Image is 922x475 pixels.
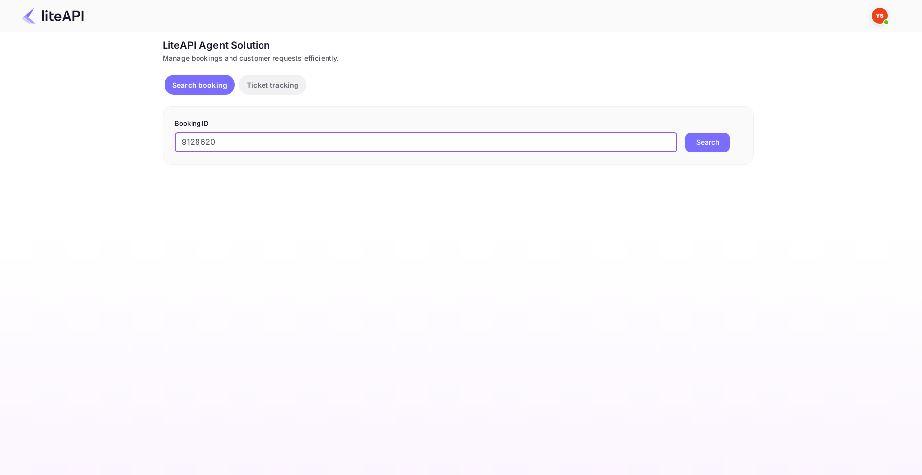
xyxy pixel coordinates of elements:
div: LiteAPI Agent Solution [163,38,754,53]
input: Enter Booking ID (e.g., 63782194) [175,133,677,152]
button: Search [685,133,730,152]
p: Booking ID [175,119,741,129]
p: Ticket tracking [247,80,298,90]
img: Yandex Support [872,8,888,24]
img: LiteAPI Logo [22,8,84,24]
div: Manage bookings and customer requests efficiently. [163,53,754,63]
p: Search booking [172,80,227,90]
